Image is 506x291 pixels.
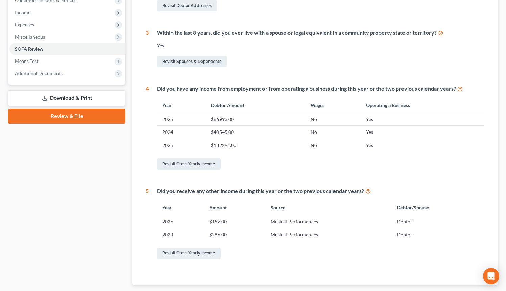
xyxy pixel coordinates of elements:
a: Revisit Spouses & Dependents [157,56,227,67]
span: Means Test [15,58,38,64]
th: Year [157,200,204,215]
span: Expenses [15,22,34,27]
td: Yes [361,139,484,151]
td: No [305,113,361,126]
th: Amount [204,200,265,215]
a: SOFA Review [9,43,125,55]
span: Additional Documents [15,70,63,76]
div: Within the last 8 years, did you ever live with a spouse or legal equivalent in a community prope... [157,29,484,37]
th: Debtor/Spouse [392,200,484,215]
td: $285.00 [204,228,265,241]
a: Review & File [8,109,125,124]
td: $66993.00 [206,113,305,126]
div: Yes [157,42,484,49]
td: $40545.00 [206,126,305,139]
th: Operating a Business [361,98,484,113]
div: 5 [146,187,149,261]
td: No [305,139,361,151]
a: Download & Print [8,90,125,106]
td: Musical Performances [265,228,392,241]
td: $157.00 [204,215,265,228]
th: Debtor Amount [206,98,305,113]
td: 2025 [157,113,206,126]
a: Revisit Gross Yearly Income [157,248,221,259]
div: Did you have any income from employment or from operating a business during this year or the two ... [157,85,484,93]
div: Open Intercom Messenger [483,268,499,284]
td: 2024 [157,228,204,241]
td: Debtor [392,228,484,241]
td: $132291.00 [206,139,305,151]
span: SOFA Review [15,46,43,52]
td: 2024 [157,126,206,139]
th: Year [157,98,206,113]
span: Miscellaneous [15,34,45,40]
th: Source [265,200,392,215]
a: Revisit Gross Yearly Income [157,158,221,170]
th: Wages [305,98,361,113]
span: Income [15,9,30,15]
div: 3 [146,29,149,69]
td: 2025 [157,215,204,228]
div: Did you receive any other income during this year or the two previous calendar years? [157,187,484,195]
td: No [305,126,361,139]
div: 4 [146,85,149,171]
td: Debtor [392,215,484,228]
td: Musical Performances [265,215,392,228]
td: Yes [361,113,484,126]
td: 2023 [157,139,206,151]
td: Yes [361,126,484,139]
